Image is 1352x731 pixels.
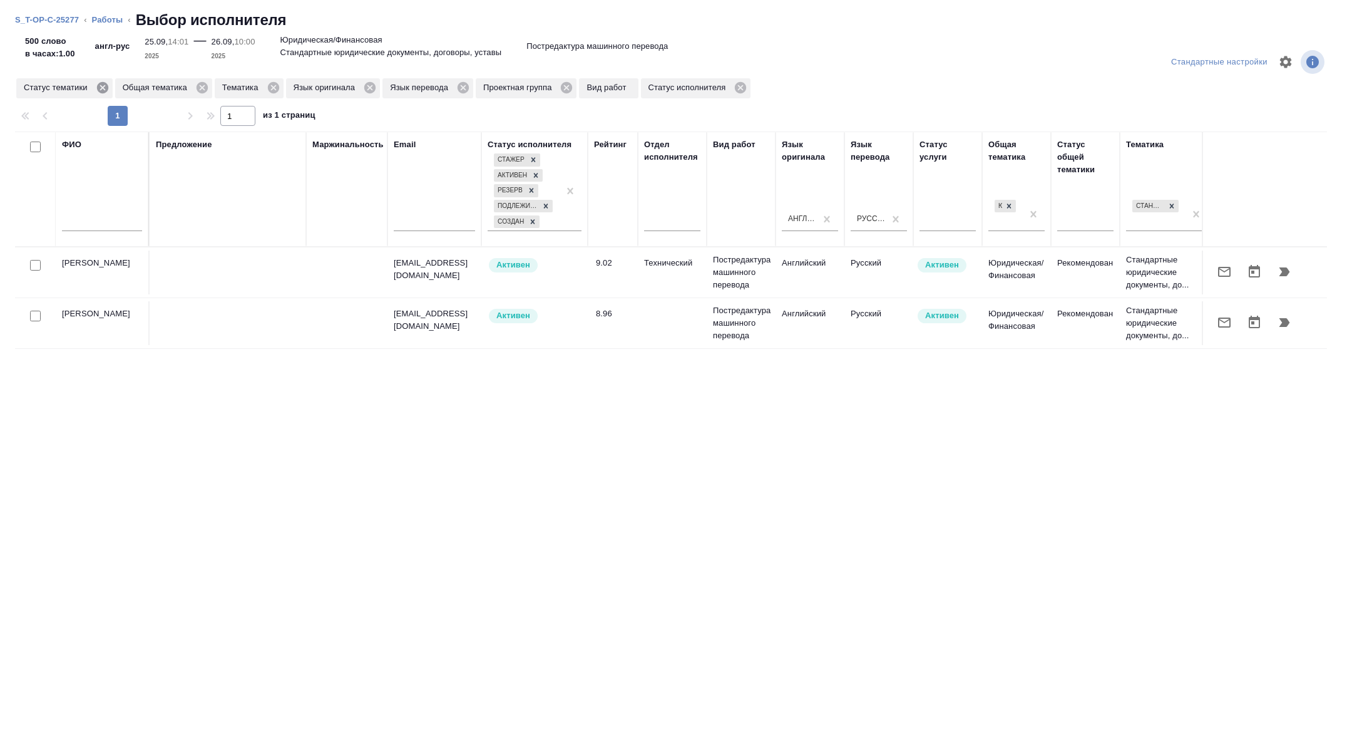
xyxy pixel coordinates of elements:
[488,308,581,324] div: Рядовой исполнитель: назначай с учетом рейтинга
[25,35,75,48] p: 500 слово
[115,78,212,98] div: Общая тематика
[1168,53,1271,72] div: split button
[1209,257,1239,287] button: Отправить предложение о работе
[215,78,284,98] div: Тематика
[488,138,571,151] div: Статус исполнителя
[1057,138,1114,176] div: Статус общей тематики
[24,81,92,94] p: Статус тематики
[844,301,913,345] td: Русский
[1301,50,1327,74] span: Посмотреть информацию
[496,259,530,271] p: Активен
[596,308,632,320] div: 8.96
[1051,251,1120,294] td: Рекомендован
[494,153,526,167] div: Стажер
[128,14,130,26] li: ‹
[982,251,1051,294] td: Юридическая/Финансовая
[494,184,525,197] div: Резерв
[56,301,150,345] td: [PERSON_NAME]
[382,78,473,98] div: Язык перевода
[30,311,41,321] input: Выбери исполнителей, чтобы отправить приглашение на работу
[1269,257,1299,287] button: Продолжить
[1132,200,1165,213] div: Стандартные юридические документы, договоры, уставы
[488,257,581,274] div: Рядовой исполнитель: назначай с учетом рейтинга
[84,14,86,26] li: ‹
[123,81,192,94] p: Общая тематика
[394,308,475,333] p: [EMAIL_ADDRESS][DOMAIN_NAME]
[222,81,263,94] p: Тематика
[526,40,668,53] p: Постредактура машинного перевода
[1126,304,1207,342] p: Стандартные юридические документы, до...
[493,214,541,230] div: Стажер, Активен, Резерв, Подлежит внедрению, Создан
[212,37,235,46] p: 26.09,
[62,138,81,151] div: ФИО
[493,183,540,199] div: Стажер, Активен, Резерв, Подлежит внедрению, Создан
[136,10,287,30] h2: Выбор исполнителя
[788,214,817,224] div: Английский
[641,78,751,98] div: Статус исполнителя
[30,260,41,271] input: Выбери исполнителей, чтобы отправить приглашение на работу
[263,108,315,126] span: из 1 страниц
[1131,199,1180,214] div: Стандартные юридические документы, договоры, уставы
[394,138,416,151] div: Email
[496,309,530,322] p: Активен
[286,78,381,98] div: Язык оригинала
[995,200,1002,213] div: Юридическая/Финансовая
[493,168,544,184] div: Стажер, Активен, Резерв, Подлежит внедрению, Создан
[1126,254,1207,291] p: Стандартные юридические документы, до...
[648,81,730,94] p: Статус исполнителя
[156,138,212,151] div: Предложение
[1126,138,1164,151] div: Тематика
[596,257,632,269] div: 9.02
[390,81,453,94] p: Язык перевода
[483,81,556,94] p: Проектная группа
[493,152,541,168] div: Стажер, Активен, Резерв, Подлежит внедрению, Создан
[145,37,168,46] p: 25.09,
[776,251,844,294] td: Английский
[844,251,913,294] td: Русский
[15,15,79,24] a: S_T-OP-C-25277
[919,138,976,163] div: Статус услуги
[168,37,188,46] p: 14:01
[594,138,627,151] div: Рейтинг
[644,138,700,163] div: Отдел исполнителя
[713,254,769,291] p: Постредактура машинного перевода
[1239,308,1269,338] button: Открыть календарь загрузки
[476,78,576,98] div: Проектная группа
[493,199,554,214] div: Стажер, Активен, Резерв, Подлежит внедрению, Создан
[1269,308,1299,338] button: Продолжить
[982,301,1051,345] td: Юридическая/Финансовая
[234,37,255,46] p: 10:00
[56,251,150,294] td: [PERSON_NAME]
[988,138,1045,163] div: Общая тематика
[312,138,384,151] div: Маржинальность
[713,304,769,342] p: Постредактура машинного перевода
[494,169,529,182] div: Активен
[993,199,1017,214] div: Юридическая/Финансовая
[925,309,959,322] p: Активен
[394,257,475,282] p: [EMAIL_ADDRESS][DOMAIN_NAME]
[925,259,959,271] p: Активен
[294,81,360,94] p: Язык оригинала
[638,251,707,294] td: Технический
[586,81,630,94] p: Вид работ
[1271,47,1301,77] span: Настроить таблицу
[92,15,123,24] a: Работы
[1239,257,1269,287] button: Открыть календарь загрузки
[1051,301,1120,345] td: Рекомендован
[1209,308,1239,338] button: Отправить предложение о работе
[494,200,539,213] div: Подлежит внедрению
[782,138,838,163] div: Язык оригинала
[16,78,113,98] div: Статус тематики
[494,215,526,229] div: Создан
[15,10,1337,30] nav: breadcrumb
[280,34,382,46] p: Юридическая/Финансовая
[851,138,907,163] div: Язык перевода
[713,138,755,151] div: Вид работ
[857,214,886,224] div: Русский
[193,30,206,63] div: —
[776,301,844,345] td: Английский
